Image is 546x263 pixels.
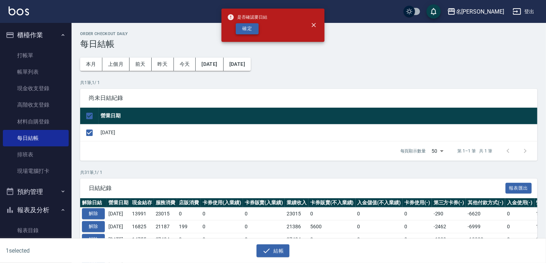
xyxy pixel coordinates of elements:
[466,208,505,220] td: -6620
[177,233,201,246] td: 0
[82,234,105,245] button: 解除
[130,233,154,246] td: 14755
[243,220,285,233] td: 0
[3,146,69,163] a: 排班表
[458,148,492,154] p: 第 1–1 筆 共 1 筆
[3,182,69,201] button: 預約管理
[308,233,356,246] td: 0
[196,58,223,71] button: [DATE]
[505,233,535,246] td: 0
[107,198,130,208] th: 營業日期
[107,233,130,246] td: [DATE]
[130,220,154,233] td: 16825
[107,220,130,233] td: [DATE]
[82,221,105,232] button: 解除
[432,233,466,246] td: -1039
[80,198,107,208] th: 解除日結
[356,198,403,208] th: 入金儲值(不入業績)
[130,58,152,71] button: 前天
[99,108,537,125] th: 營業日期
[227,14,267,21] span: 是否確認要日結
[236,23,259,34] button: 確定
[426,4,441,19] button: save
[243,198,285,208] th: 卡券販賣(入業績)
[201,198,243,208] th: 卡券使用(入業績)
[152,58,174,71] button: 昨天
[3,64,69,80] a: 帳單列表
[308,208,356,220] td: 0
[400,148,426,154] p: 每頁顯示數量
[102,58,130,71] button: 上個月
[99,124,537,141] td: [DATE]
[130,198,154,208] th: 現金結存
[356,220,403,233] td: 0
[201,220,243,233] td: 0
[432,208,466,220] td: -290
[243,208,285,220] td: 0
[356,208,403,220] td: 0
[243,233,285,246] td: 0
[89,94,529,102] span: 尚未日結紀錄
[80,79,537,86] p: 共 1 筆, 1 / 1
[444,4,507,19] button: 名[PERSON_NAME]
[154,220,177,233] td: 21187
[403,233,432,246] td: 0
[432,220,466,233] td: -2462
[466,198,505,208] th: 其他付款方式(-)
[154,198,177,208] th: 服務消費
[429,141,446,161] div: 50
[3,163,69,179] a: 現場電腦打卡
[505,220,535,233] td: 0
[3,26,69,44] button: 櫃檯作業
[201,208,243,220] td: 0
[257,244,290,258] button: 結帳
[6,246,135,255] h6: 1 selected
[403,208,432,220] td: 0
[306,17,322,33] button: close
[107,208,130,220] td: [DATE]
[505,208,535,220] td: 0
[82,208,105,219] button: 解除
[80,31,537,36] h2: Order checkout daily
[80,169,537,176] p: 共 31 筆, 1 / 1
[3,47,69,64] a: 打帳單
[3,222,69,239] a: 報表目錄
[177,220,201,233] td: 199
[3,97,69,113] a: 高階收支登錄
[177,198,201,208] th: 店販消費
[466,220,505,233] td: -6999
[432,198,466,208] th: 第三方卡券(-)
[154,208,177,220] td: 23015
[308,220,356,233] td: 5600
[3,130,69,146] a: 每日結帳
[9,6,29,15] img: Logo
[80,39,537,49] h3: 每日結帳
[154,233,177,246] td: 27484
[285,208,308,220] td: 23015
[466,233,505,246] td: -13000
[285,233,308,246] td: 27484
[308,198,356,208] th: 卡券販賣(不入業績)
[505,198,535,208] th: 入金使用(-)
[177,208,201,220] td: 0
[403,198,432,208] th: 卡券使用(-)
[201,233,243,246] td: 0
[3,201,69,219] button: 報表及分析
[285,220,308,233] td: 21386
[285,198,308,208] th: 業績收入
[130,208,154,220] td: 13991
[3,113,69,130] a: 材料自購登錄
[89,185,506,192] span: 日結紀錄
[3,80,69,97] a: 現金收支登錄
[510,5,537,18] button: 登出
[356,233,403,246] td: 0
[403,220,432,233] td: 0
[174,58,196,71] button: 今天
[506,184,532,191] a: 報表匯出
[80,58,102,71] button: 本月
[456,7,504,16] div: 名[PERSON_NAME]
[506,183,532,194] button: 報表匯出
[224,58,251,71] button: [DATE]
